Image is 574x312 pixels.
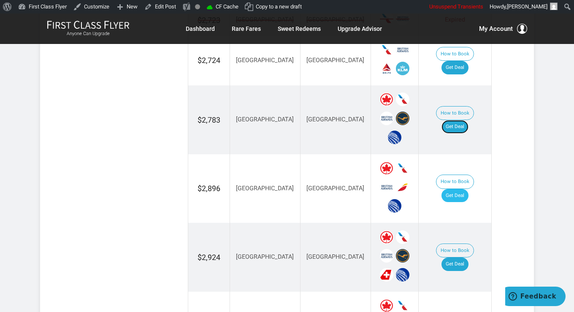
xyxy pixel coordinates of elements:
[198,253,220,262] span: $2,924
[306,57,364,64] span: [GEOGRAPHIC_DATA]
[441,257,468,271] a: Get Deal
[380,161,393,175] span: Air Canada
[380,181,393,194] span: British Airways
[396,161,409,175] span: American Airlines
[380,93,393,106] span: Air Canada
[236,253,294,260] span: [GEOGRAPHIC_DATA]
[441,120,468,134] a: Get Deal
[436,244,474,258] button: How to Book
[441,189,468,203] a: Get Deal
[380,249,393,263] span: British Airways
[505,287,566,308] iframe: Opens a widget where you can find more information
[396,268,409,282] span: United
[236,185,294,192] span: [GEOGRAPHIC_DATA]
[396,249,409,263] span: Lufthansa
[380,230,393,244] span: Air Canada
[47,31,130,37] small: Anyone Can Upgrade
[479,24,527,34] button: My Account
[380,62,393,75] span: Delta Airlines
[232,21,261,36] a: Rare Fares
[380,112,393,125] span: British Airways
[441,61,468,74] a: Get Deal
[338,21,382,36] a: Upgrade Advisor
[429,3,483,10] span: Unsuspend Transients
[396,93,409,106] span: American Airlines
[198,56,220,65] span: $2,724
[380,268,393,282] span: Swiss
[47,20,130,37] a: First Class FlyerAnyone Can Upgrade
[380,43,393,57] span: American Airlines
[198,115,220,124] span: $2,783
[396,43,409,57] span: British Airways
[396,181,409,194] span: Iberia
[396,112,409,125] span: Lufthansa
[306,253,364,260] span: [GEOGRAPHIC_DATA]
[388,199,401,213] span: United
[236,57,294,64] span: [GEOGRAPHIC_DATA]
[479,24,513,34] span: My Account
[198,184,220,193] span: $2,896
[306,116,364,123] span: [GEOGRAPHIC_DATA]
[388,131,401,144] span: United
[507,3,547,10] span: [PERSON_NAME]
[396,230,409,244] span: American Airlines
[436,175,474,189] button: How to Book
[236,116,294,123] span: [GEOGRAPHIC_DATA]
[186,21,215,36] a: Dashboard
[278,21,321,36] a: Sweet Redeems
[436,106,474,120] button: How to Book
[306,185,364,192] span: [GEOGRAPHIC_DATA]
[47,20,130,29] img: First Class Flyer
[396,62,409,75] span: KLM
[436,47,474,61] button: How to Book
